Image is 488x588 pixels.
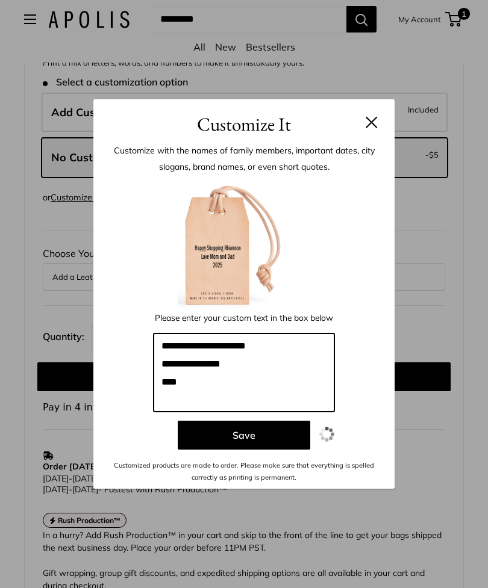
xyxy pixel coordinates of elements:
[10,542,129,578] iframe: Sign Up via Text for Offers
[178,178,310,310] img: customizer-prod
[154,310,334,326] p: Please enter your custom text in the box below
[111,110,377,138] h3: Customize It
[178,421,310,450] button: Save
[111,143,377,174] p: Customize with the names of family members, important dates, city slogans, brand names, or even s...
[111,459,377,484] p: Customized products are made to order. Please make sure that everything is spelled correctly as p...
[319,427,334,442] img: loading.gif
